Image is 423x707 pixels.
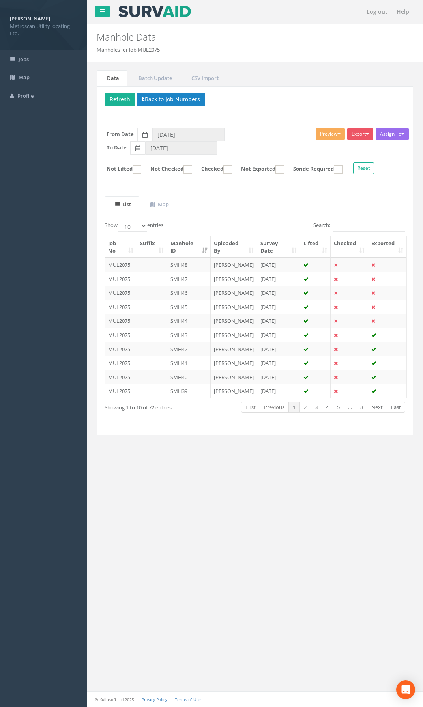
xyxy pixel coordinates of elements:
[19,74,30,81] span: Map
[128,70,180,86] a: Batch Update
[396,680,415,699] div: Open Intercom Messenger
[105,272,137,286] td: MUL2075
[211,258,257,272] td: [PERSON_NAME]
[257,272,300,286] td: [DATE]
[347,128,373,140] button: Export
[105,328,137,342] td: MUL2075
[105,401,223,411] div: Showing 1 to 10 of 72 entries
[107,130,134,138] label: From Date
[105,342,137,356] td: MUL2075
[257,328,300,342] td: [DATE]
[257,258,300,272] td: [DATE]
[19,56,29,63] span: Jobs
[167,258,211,272] td: SMH48
[175,697,201,702] a: Terms of Use
[313,220,405,232] label: Search:
[167,356,211,370] td: SMH41
[368,236,406,258] th: Exported: activate to sort column ascending
[105,196,139,212] a: List
[10,22,77,37] span: Metroscan Utility locating Ltd.
[97,70,127,86] a: Data
[211,286,257,300] td: [PERSON_NAME]
[140,196,177,212] a: Map
[311,402,322,413] a: 3
[260,402,289,413] a: Previous
[105,314,137,328] td: MUL2075
[142,697,167,702] a: Privacy Policy
[105,384,137,398] td: MUL2075
[356,402,367,413] a: 8
[167,300,211,314] td: SMH45
[211,342,257,356] td: [PERSON_NAME]
[211,328,257,342] td: [PERSON_NAME]
[167,236,211,258] th: Manhole ID: activate to sort column ascending
[322,402,333,413] a: 4
[105,220,163,232] label: Show entries
[167,328,211,342] td: SMH43
[10,15,50,22] strong: [PERSON_NAME]
[137,236,167,258] th: Suffix: activate to sort column ascending
[367,402,387,413] a: Next
[152,128,225,141] input: From Date
[233,165,284,174] label: Not Exported
[115,201,131,208] uib-tab-heading: List
[97,46,160,54] li: Manholes for Job MUL2075
[107,144,127,151] label: To Date
[257,342,300,356] td: [DATE]
[150,201,169,208] uib-tab-heading: Map
[344,402,356,413] a: …
[333,402,344,413] a: 5
[167,384,211,398] td: SMH39
[167,286,211,300] td: SMH46
[257,384,300,398] td: [DATE]
[211,300,257,314] td: [PERSON_NAME]
[142,165,192,174] label: Not Checked
[105,286,137,300] td: MUL2075
[211,356,257,370] td: [PERSON_NAME]
[167,342,211,356] td: SMH42
[257,236,300,258] th: Survey Date: activate to sort column ascending
[211,370,257,384] td: [PERSON_NAME]
[241,402,260,413] a: First
[167,370,211,384] td: SMH40
[105,370,137,384] td: MUL2075
[145,141,217,155] input: To Date
[285,165,343,174] label: Sonde Required
[105,258,137,272] td: MUL2075
[300,236,331,258] th: Lifted: activate to sort column ascending
[95,697,134,702] small: © Kullasoft Ltd 2025
[257,314,300,328] td: [DATE]
[387,402,405,413] a: Last
[17,92,34,99] span: Profile
[257,286,300,300] td: [DATE]
[353,162,374,174] button: Reset
[105,236,137,258] th: Job No: activate to sort column ascending
[97,32,413,42] h2: Manhole Data
[376,128,409,140] button: Assign To
[10,13,77,37] a: [PERSON_NAME] Metroscan Utility locating Ltd.
[257,300,300,314] td: [DATE]
[257,370,300,384] td: [DATE]
[211,236,257,258] th: Uploaded By: activate to sort column ascending
[105,356,137,370] td: MUL2075
[118,220,147,232] select: Showentries
[181,70,227,86] a: CSV Import
[167,314,211,328] td: SMH44
[167,272,211,286] td: SMH47
[333,220,405,232] input: Search:
[331,236,368,258] th: Checked: activate to sort column ascending
[105,300,137,314] td: MUL2075
[193,165,232,174] label: Checked
[316,128,345,140] button: Preview
[211,272,257,286] td: [PERSON_NAME]
[211,314,257,328] td: [PERSON_NAME]
[137,93,205,106] button: Back to Job Numbers
[99,165,141,174] label: Not Lifted
[299,402,311,413] a: 2
[288,402,300,413] a: 1
[105,93,135,106] button: Refresh
[211,384,257,398] td: [PERSON_NAME]
[257,356,300,370] td: [DATE]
